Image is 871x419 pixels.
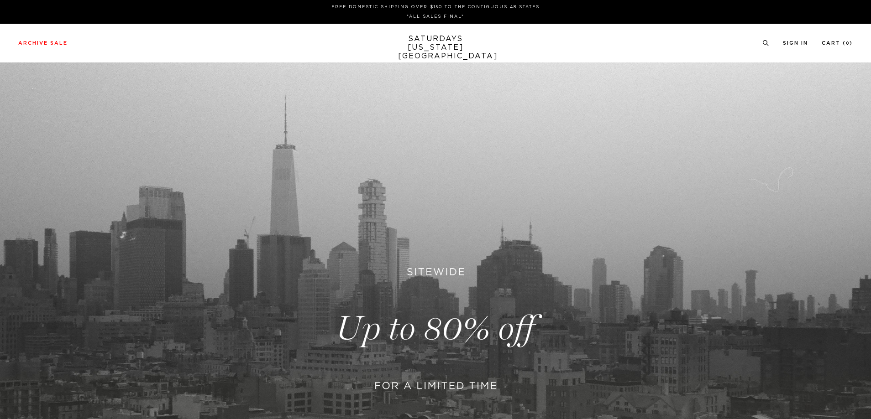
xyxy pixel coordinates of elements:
p: FREE DOMESTIC SHIPPING OVER $150 TO THE CONTIGUOUS 48 STATES [22,4,849,10]
p: *ALL SALES FINAL* [22,13,849,20]
a: Cart (0) [822,41,853,46]
a: Archive Sale [18,41,68,46]
a: SATURDAYS[US_STATE][GEOGRAPHIC_DATA] [398,35,473,61]
small: 0 [846,41,850,46]
a: Sign In [783,41,808,46]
